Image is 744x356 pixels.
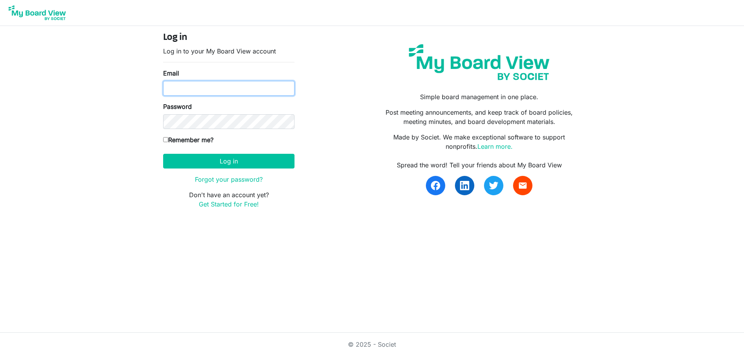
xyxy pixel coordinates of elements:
[477,143,513,150] a: Learn more.
[163,190,294,209] p: Don't have an account yet?
[518,181,527,190] span: email
[378,108,581,126] p: Post meeting announcements, and keep track of board policies, meeting minutes, and board developm...
[163,102,192,111] label: Password
[163,154,294,169] button: Log in
[348,341,396,348] a: © 2025 - Societ
[513,176,532,195] a: email
[460,181,469,190] img: linkedin.svg
[378,132,581,151] p: Made by Societ. We make exceptional software to support nonprofits.
[163,137,168,142] input: Remember me?
[403,38,555,86] img: my-board-view-societ.svg
[378,160,581,170] div: Spread the word! Tell your friends about My Board View
[163,32,294,43] h4: Log in
[163,135,214,144] label: Remember me?
[378,92,581,101] p: Simple board management in one place.
[195,175,263,183] a: Forgot your password?
[199,200,259,208] a: Get Started for Free!
[6,3,68,22] img: My Board View Logo
[489,181,498,190] img: twitter.svg
[163,46,294,56] p: Log in to your My Board View account
[163,69,179,78] label: Email
[431,181,440,190] img: facebook.svg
